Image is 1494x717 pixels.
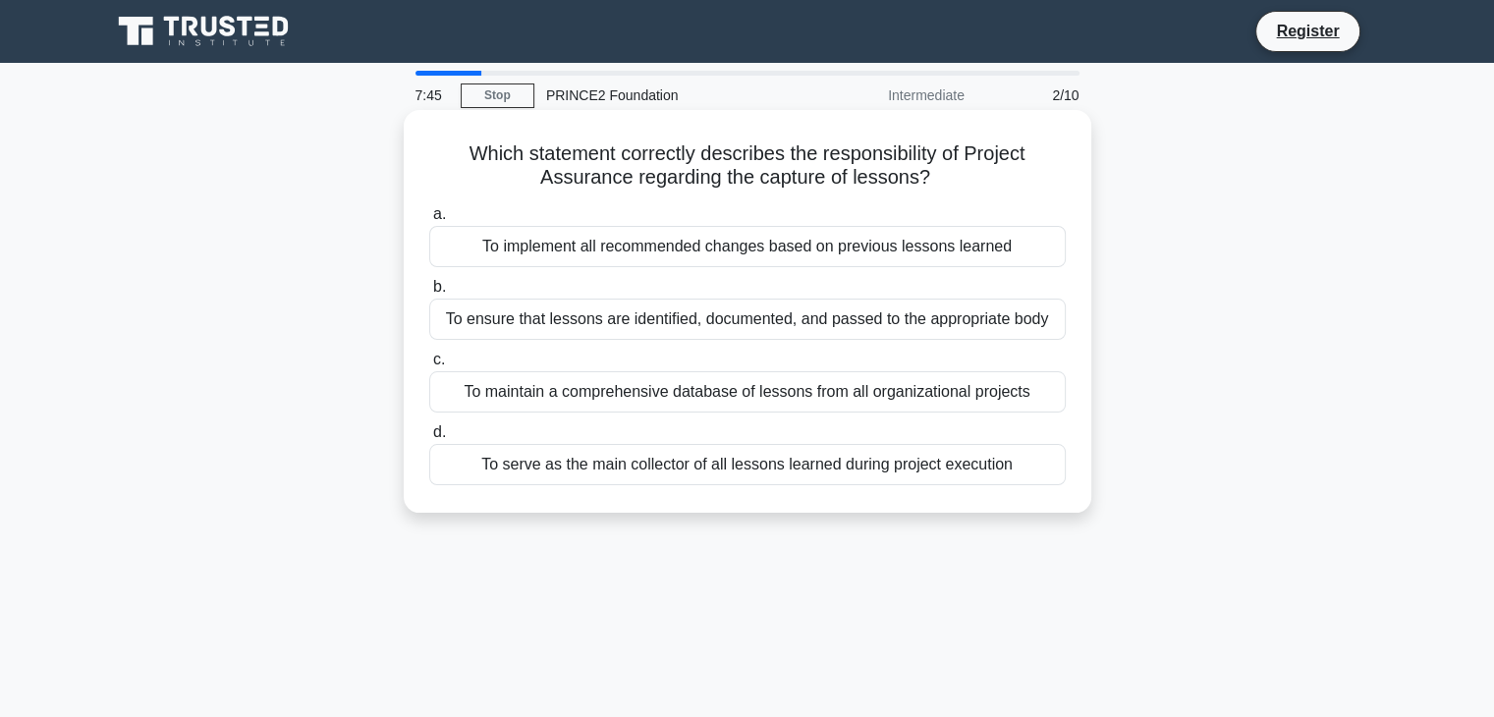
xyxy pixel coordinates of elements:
div: To ensure that lessons are identified, documented, and passed to the appropriate body [429,299,1066,340]
span: a. [433,205,446,222]
div: To maintain a comprehensive database of lessons from all organizational projects [429,371,1066,413]
span: b. [433,278,446,295]
div: 2/10 [976,76,1091,115]
span: c. [433,351,445,367]
div: 7:45 [404,76,461,115]
div: To serve as the main collector of all lessons learned during project execution [429,444,1066,485]
div: Intermediate [804,76,976,115]
div: To implement all recommended changes based on previous lessons learned [429,226,1066,267]
span: d. [433,423,446,440]
div: PRINCE2 Foundation [534,76,804,115]
a: Register [1264,19,1351,43]
h5: Which statement correctly describes the responsibility of Project Assurance regarding the capture... [427,141,1068,191]
a: Stop [461,83,534,108]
